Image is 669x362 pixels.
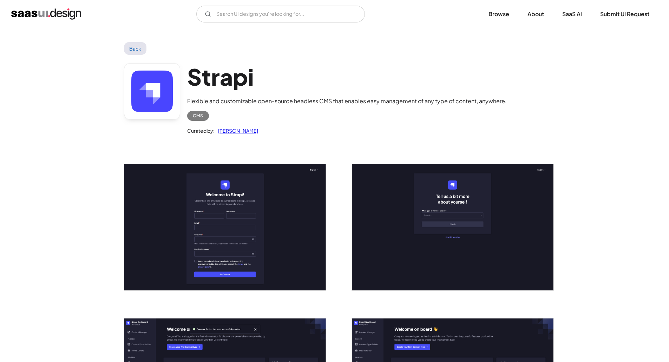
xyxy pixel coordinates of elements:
[187,63,507,90] h1: Strapi
[480,6,518,22] a: Browse
[187,126,215,135] div: Curated by:
[187,97,507,105] div: Flexible and customizable open-source headless CMS that enables easy management of any type of co...
[215,126,258,135] a: [PERSON_NAME]
[193,112,203,120] div: CMS
[196,6,365,22] form: Email Form
[124,164,326,290] img: 6426764060b25ac2f820f41c_Strapi%20Welcome%20Screen.png
[592,6,658,22] a: Submit UI Request
[352,164,553,290] a: open lightbox
[11,8,81,20] a: home
[519,6,552,22] a: About
[352,164,553,290] img: 6426765a8eed3cdcfa2d7112_Strapi%20Tell%20about%20yourself%20Screen.png
[554,6,590,22] a: SaaS Ai
[124,164,326,290] a: open lightbox
[196,6,365,22] input: Search UI designs you're looking for...
[124,42,147,55] a: Back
